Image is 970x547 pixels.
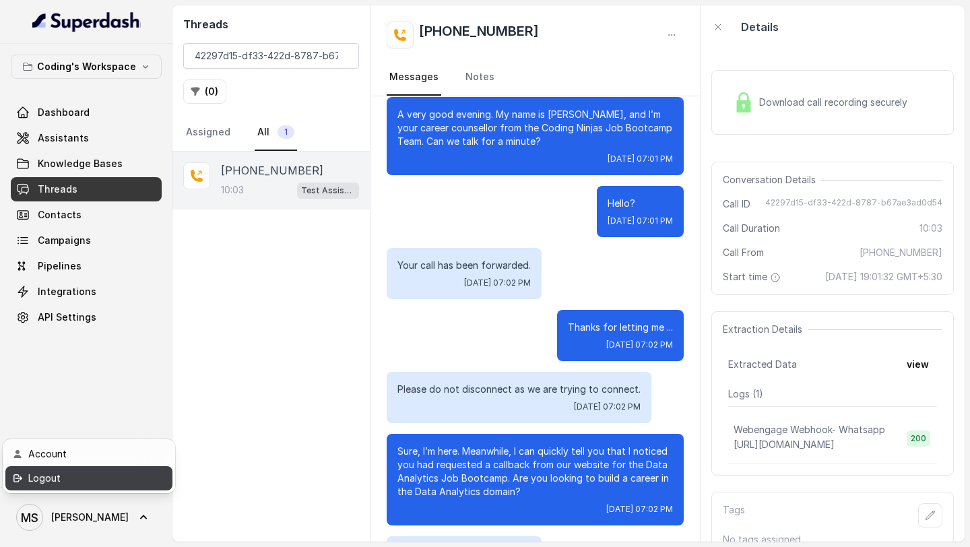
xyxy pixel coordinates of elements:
[51,511,129,524] span: [PERSON_NAME]
[3,439,175,493] div: [PERSON_NAME]
[28,446,143,462] div: Account
[11,498,162,536] a: [PERSON_NAME]
[28,470,143,486] div: Logout
[21,511,38,525] text: MS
